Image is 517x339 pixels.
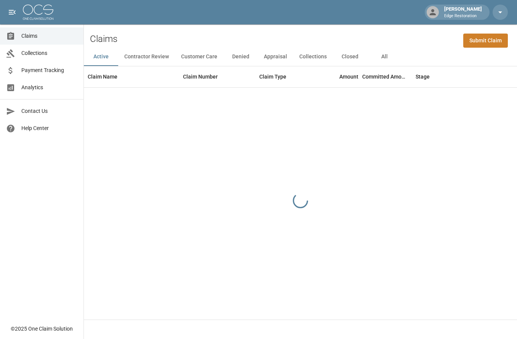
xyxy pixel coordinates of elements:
div: Amount [339,66,358,87]
button: Active [84,48,118,66]
p: Edge Restoration [444,13,482,19]
div: Committed Amount [362,66,408,87]
div: dynamic tabs [84,48,517,66]
span: Contact Us [21,107,77,115]
button: All [367,48,401,66]
span: Collections [21,49,77,57]
div: Stage [416,66,430,87]
a: Submit Claim [463,34,508,48]
div: Committed Amount [362,66,412,87]
span: Claims [21,32,77,40]
div: Claim Number [183,66,218,87]
button: Collections [293,48,333,66]
div: Claim Name [88,66,117,87]
div: Claim Number [179,66,255,87]
h2: Claims [90,34,117,45]
span: Payment Tracking [21,66,77,74]
div: © 2025 One Claim Solution [11,325,73,333]
div: Amount [313,66,362,87]
button: Closed [333,48,367,66]
button: Contractor Review [118,48,175,66]
button: open drawer [5,5,20,20]
button: Customer Care [175,48,223,66]
div: Claim Name [84,66,179,87]
span: Help Center [21,124,77,132]
img: ocs-logo-white-transparent.png [23,5,53,20]
div: Claim Type [259,66,286,87]
span: Analytics [21,84,77,92]
div: Claim Type [255,66,313,87]
button: Appraisal [258,48,293,66]
button: Denied [223,48,258,66]
div: [PERSON_NAME] [441,5,485,19]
